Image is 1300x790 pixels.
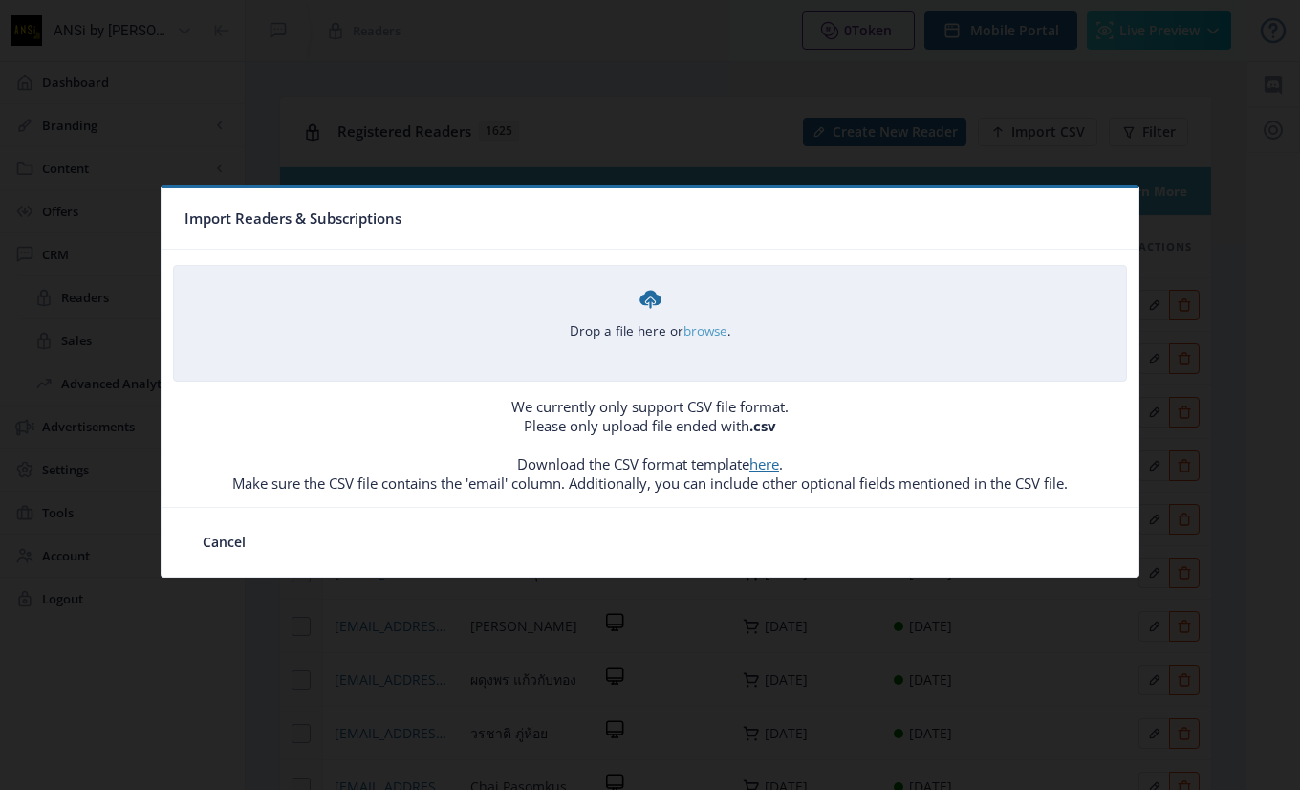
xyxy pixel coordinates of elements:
b: .csv [749,416,776,435]
div: Drop a file here or . [570,286,731,340]
a: here [749,454,779,473]
button: Cancel [184,523,264,561]
p: We currently only support CSV file format. Please only upload file ended with Download the CSV fo... [162,397,1138,493]
nb-card-header: Import Readers & Subscriptions [162,188,1138,250]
